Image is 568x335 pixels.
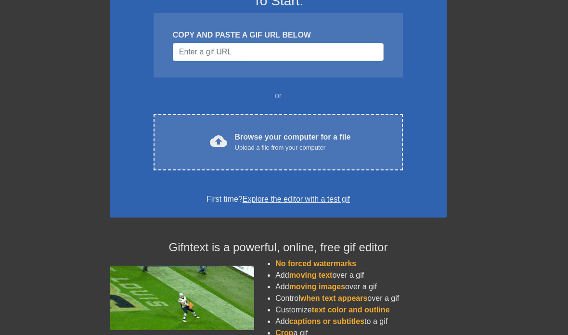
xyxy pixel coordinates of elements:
[243,195,350,203] a: Explore the editor with a test gif
[275,316,447,327] li: Add to a gif
[312,306,390,314] span: text color and outline
[235,143,351,153] div: Upload a file from your computer
[289,283,345,291] span: moving images
[110,241,447,255] h4: Gifntext is a powerful, online, free gif editor
[135,90,422,102] div: or
[300,294,368,302] span: when text appears
[210,132,227,150] span: cloud_upload
[289,317,364,325] span: captions or subtitles
[275,270,447,281] li: Add over a gif
[275,304,447,316] li: Customize
[275,259,356,268] span: No forced watermarks
[122,193,434,205] div: First time?
[173,29,384,41] div: COPY AND PASTE A GIF URL BELOW
[173,43,384,61] input: Username
[289,271,333,279] span: moving text
[110,266,254,330] img: football_small.gif
[235,131,351,153] div: Browse your computer for a file
[275,281,447,293] li: Add over a gif
[275,293,447,304] li: Control over a gif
